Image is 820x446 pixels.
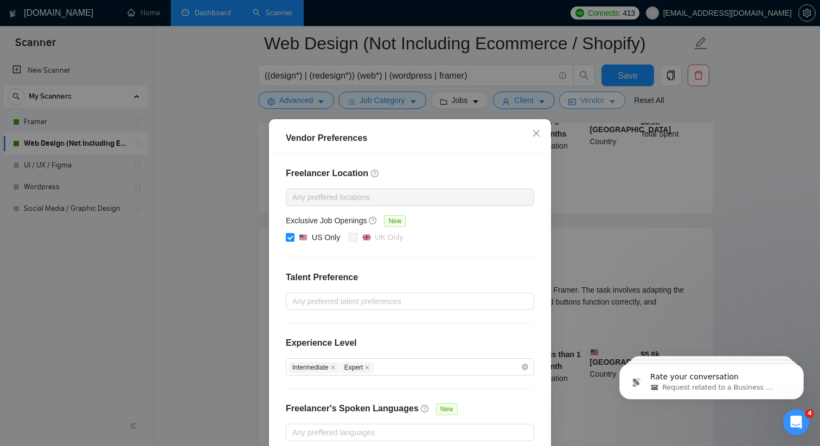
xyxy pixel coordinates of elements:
span: New [436,403,458,415]
iframe: Intercom live chat [783,409,809,435]
h4: Experience Level [286,337,357,350]
iframe: Intercom notifications message [603,341,820,417]
h4: Freelancer's Spoken Languages [286,402,419,415]
span: 4 [805,409,814,418]
img: 🇺🇸 [299,234,307,241]
span: question-circle [421,404,430,413]
span: Expert [341,362,374,373]
h5: Exclusive Job Openings [286,215,367,227]
img: 🇬🇧 [363,234,370,241]
span: New [384,215,406,227]
h4: Talent Preference [286,271,534,284]
span: close [330,365,336,370]
div: UK Only [375,231,403,243]
span: question-circle [369,216,377,225]
span: close [364,365,370,370]
span: question-circle [371,169,380,178]
div: US Only [312,231,340,243]
span: Intermediate [289,362,339,373]
div: Vendor Preferences [286,132,534,145]
span: close-circle [522,364,528,370]
span: close [532,129,541,138]
h4: Freelancer Location [286,167,534,180]
button: Close [522,119,551,148]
